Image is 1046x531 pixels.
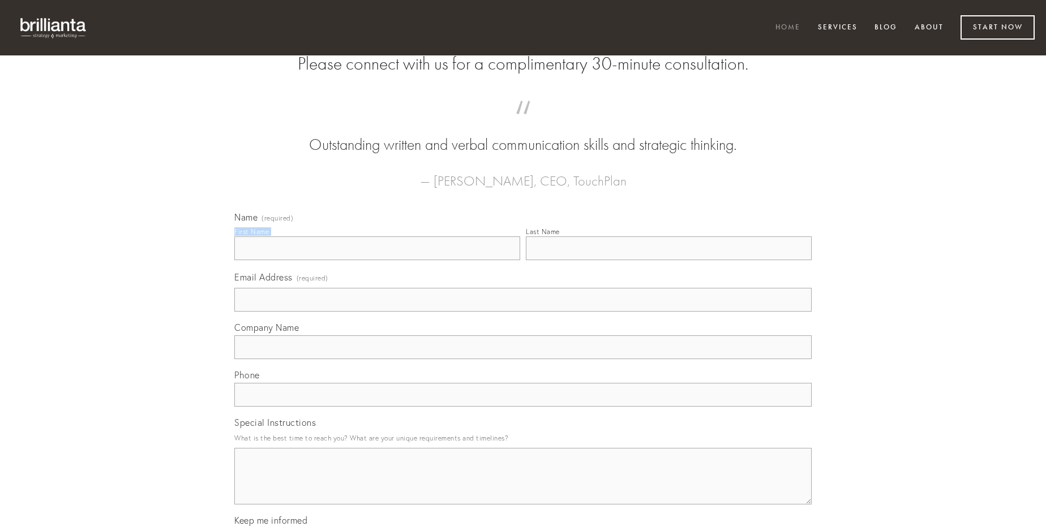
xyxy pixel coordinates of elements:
[234,515,307,526] span: Keep me informed
[234,227,269,236] div: First Name
[234,322,299,333] span: Company Name
[234,369,260,381] span: Phone
[526,227,560,236] div: Last Name
[811,19,865,37] a: Services
[252,112,794,134] span: “
[234,211,258,223] span: Name
[252,112,794,156] blockquote: Outstanding written and verbal communication skills and strategic thinking.
[252,156,794,192] figcaption: — [PERSON_NAME], CEO, TouchPlan
[234,271,293,283] span: Email Address
[297,270,328,286] span: (required)
[907,19,951,37] a: About
[234,53,812,75] h2: Please connect with us for a complimentary 30-minute consultation.
[768,19,808,37] a: Home
[961,15,1035,40] a: Start Now
[234,430,812,446] p: What is the best time to reach you? What are your unique requirements and timelines?
[234,417,316,428] span: Special Instructions
[261,215,293,222] span: (required)
[11,11,96,44] img: brillianta - research, strategy, marketing
[867,19,904,37] a: Blog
